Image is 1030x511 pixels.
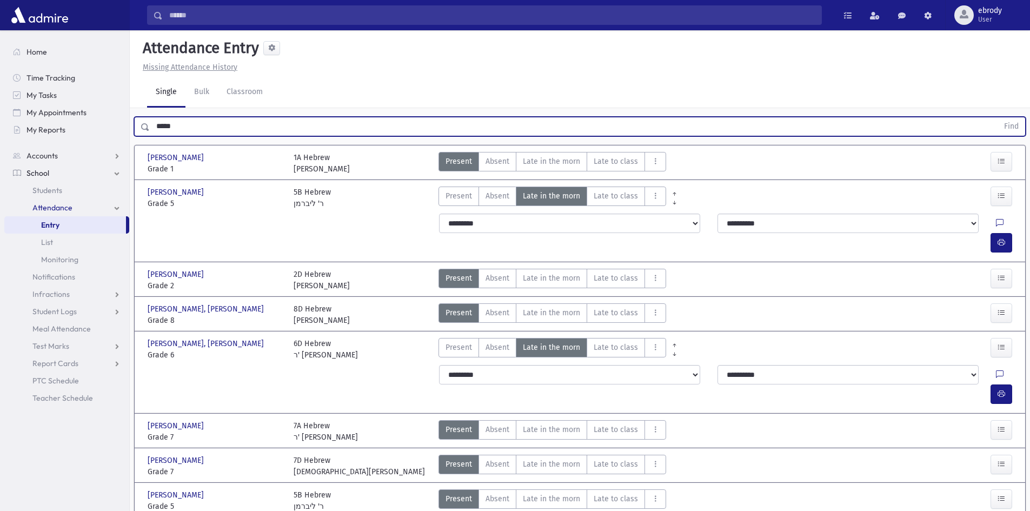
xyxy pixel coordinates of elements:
span: Present [446,493,472,505]
a: My Reports [4,121,129,138]
a: Single [147,77,185,108]
a: Missing Attendance History [138,63,237,72]
span: [PERSON_NAME] [148,420,206,432]
span: Late in the morn [523,156,580,167]
span: Present [446,273,472,284]
span: ebrody [978,6,1002,15]
span: Student Logs [32,307,77,316]
a: Report Cards [4,355,129,372]
a: School [4,164,129,182]
span: Present [446,190,472,202]
u: Missing Attendance History [143,63,237,72]
span: [PERSON_NAME] [148,455,206,466]
div: AttTypes [438,303,666,326]
span: Grade 5 [148,198,283,209]
button: Find [998,117,1025,136]
span: Students [32,185,62,195]
div: 7A Hebrew ר' [PERSON_NAME] [294,420,358,443]
div: 8D Hebrew [PERSON_NAME] [294,303,350,326]
div: AttTypes [438,152,666,175]
span: Meal Attendance [32,324,91,334]
a: Time Tracking [4,69,129,87]
a: Bulk [185,77,218,108]
a: Accounts [4,147,129,164]
span: Late in the morn [523,424,580,435]
span: Late to class [594,190,638,202]
div: 7D Hebrew [DEMOGRAPHIC_DATA][PERSON_NAME] [294,455,425,477]
span: Late to class [594,156,638,167]
a: Meal Attendance [4,320,129,337]
a: Students [4,182,129,199]
a: Monitoring [4,251,129,268]
a: Attendance [4,199,129,216]
div: AttTypes [438,269,666,291]
span: [PERSON_NAME] [148,187,206,198]
span: PTC Schedule [32,376,79,386]
span: Absent [486,493,509,505]
span: Attendance [32,203,72,213]
span: Notifications [32,272,75,282]
span: Late to class [594,424,638,435]
div: AttTypes [438,455,666,477]
span: Infractions [32,289,70,299]
a: Test Marks [4,337,129,355]
span: Absent [486,424,509,435]
span: Test Marks [32,341,69,351]
a: Infractions [4,286,129,303]
a: PTC Schedule [4,372,129,389]
span: My Reports [26,125,65,135]
a: Teacher Schedule [4,389,129,407]
span: Grade 7 [148,466,283,477]
span: Absent [486,156,509,167]
span: School [26,168,49,178]
span: Grade 6 [148,349,283,361]
span: Time Tracking [26,73,75,83]
span: [PERSON_NAME] [148,489,206,501]
span: Late to class [594,342,638,353]
span: Accounts [26,151,58,161]
span: Grade 1 [148,163,283,175]
span: Late in the morn [523,307,580,318]
span: Grade 7 [148,432,283,443]
span: [PERSON_NAME], [PERSON_NAME] [148,338,266,349]
a: Entry [4,216,126,234]
span: [PERSON_NAME], [PERSON_NAME] [148,303,266,315]
span: Present [446,342,472,353]
a: Notifications [4,268,129,286]
a: My Appointments [4,104,129,121]
span: Grade 2 [148,280,283,291]
span: My Appointments [26,108,87,117]
div: AttTypes [438,187,666,209]
span: Report Cards [32,359,78,368]
span: Late to class [594,273,638,284]
span: Absent [486,273,509,284]
input: Search [163,5,821,25]
span: Present [446,459,472,470]
span: Teacher Schedule [32,393,93,403]
a: Classroom [218,77,271,108]
span: My Tasks [26,90,57,100]
span: Entry [41,220,59,230]
span: Absent [486,307,509,318]
a: List [4,234,129,251]
span: Late in the morn [523,493,580,505]
span: Late to class [594,307,638,318]
span: Late in the morn [523,190,580,202]
span: Grade 8 [148,315,283,326]
a: Home [4,43,129,61]
span: Late to class [594,459,638,470]
div: 1A Hebrew [PERSON_NAME] [294,152,350,175]
a: My Tasks [4,87,129,104]
h5: Attendance Entry [138,39,259,57]
span: Late in the morn [523,459,580,470]
span: User [978,15,1002,24]
span: Late in the morn [523,273,580,284]
span: Absent [486,459,509,470]
div: AttTypes [438,338,666,361]
span: [PERSON_NAME] [148,152,206,163]
div: 5B Hebrew ר' ליברמן [294,187,331,209]
span: Present [446,156,472,167]
span: Present [446,424,472,435]
img: AdmirePro [9,4,71,26]
span: Late in the morn [523,342,580,353]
